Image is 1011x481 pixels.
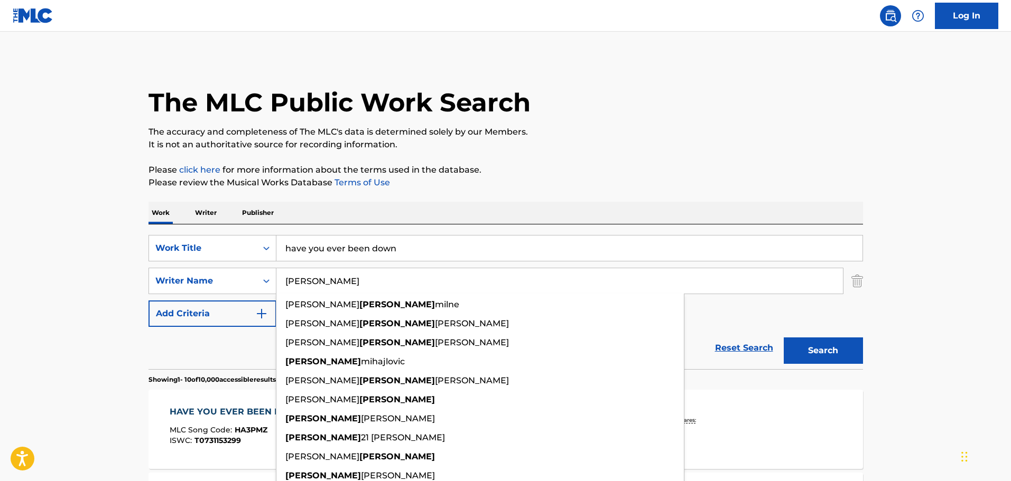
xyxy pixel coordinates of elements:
span: milne [435,299,459,309]
strong: [PERSON_NAME] [359,451,435,461]
strong: [PERSON_NAME] [359,394,435,404]
span: [PERSON_NAME] [361,413,435,423]
div: Drag [961,441,968,473]
span: HA3PMZ [235,425,267,435]
img: Delete Criterion [851,268,863,294]
p: The accuracy and completeness of The MLC's data is determined solely by our Members. [149,126,863,138]
img: search [884,10,897,22]
span: T0731153299 [194,436,241,445]
img: help [912,10,924,22]
img: MLC Logo [13,8,53,23]
a: HAVE YOU EVER BEEN LONELYMLC Song Code:HA3PMZISWC:T0731153299Writers (1)[PERSON_NAME]Recording Ar... [149,390,863,469]
span: ISWC : [170,436,194,445]
p: Work [149,202,173,224]
p: Please review the Musical Works Database [149,176,863,189]
p: Please for more information about the terms used in the database. [149,164,863,176]
span: [PERSON_NAME] [435,318,509,328]
span: [PERSON_NAME] [285,318,359,328]
div: Work Title [155,242,251,254]
strong: [PERSON_NAME] [359,299,435,309]
img: 9d2ae6d4665cec9f34b9.svg [255,307,268,320]
form: Search Form [149,235,863,369]
strong: [PERSON_NAME] [359,318,435,328]
span: [PERSON_NAME] [285,337,359,347]
h1: The MLC Public Work Search [149,87,531,118]
span: [PERSON_NAME] [285,451,359,461]
strong: [PERSON_NAME] [359,337,435,347]
iframe: Chat Widget [958,430,1011,481]
p: Publisher [239,202,277,224]
span: [PERSON_NAME] [435,337,509,347]
p: It is not an authoritative source for recording information. [149,138,863,151]
span: [PERSON_NAME] [435,375,509,385]
a: Log In [935,3,998,29]
span: 21 [PERSON_NAME] [361,432,445,442]
strong: [PERSON_NAME] [285,432,361,442]
span: [PERSON_NAME] [285,394,359,404]
strong: [PERSON_NAME] [285,470,361,480]
span: MLC Song Code : [170,425,235,435]
p: Writer [192,202,220,224]
button: Add Criteria [149,300,276,327]
div: Help [907,5,929,26]
span: [PERSON_NAME] [285,299,359,309]
p: Showing 1 - 10 of 10,000 accessible results (Total 31,989 ) [149,375,318,384]
button: Search [784,337,863,364]
a: Public Search [880,5,901,26]
strong: [PERSON_NAME] [285,356,361,366]
a: Reset Search [710,336,778,360]
strong: [PERSON_NAME] [285,413,361,423]
a: click here [179,165,220,175]
strong: [PERSON_NAME] [359,375,435,385]
div: HAVE YOU EVER BEEN LONELY [170,405,316,418]
span: [PERSON_NAME] [361,470,435,480]
a: Terms of Use [332,177,390,187]
span: mihajlovic [361,356,405,366]
div: Writer Name [155,275,251,287]
span: [PERSON_NAME] [285,375,359,385]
